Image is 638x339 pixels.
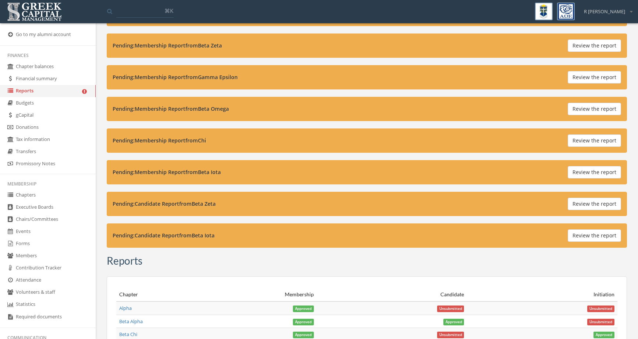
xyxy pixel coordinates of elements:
[119,305,132,311] a: Alpha
[568,229,621,242] button: Review the report
[587,306,614,312] span: Unsubmitted
[587,318,614,325] a: Unsubmitted
[593,332,614,338] span: Approved
[169,291,314,298] div: Membership
[293,332,314,338] span: Approved
[119,331,137,338] a: Beta Chi
[568,71,621,84] button: Review the report
[568,103,621,115] button: Review the report
[119,318,143,325] a: Beta Alpha
[593,331,614,338] a: Approved
[164,7,173,14] span: ⌘K
[587,305,614,311] a: Unsubmitted
[293,306,314,312] span: Approved
[320,291,464,298] div: Candidate
[113,105,229,112] strong: Pending: Membership Report from Beta Omega
[119,291,163,298] div: Chapter
[113,74,238,81] strong: Pending: Membership Report from Gamma Epsilon
[587,319,614,325] span: Unsubmitted
[568,198,621,210] button: Review the report
[568,134,621,147] button: Review the report
[107,255,142,266] h3: Reports
[293,318,314,325] a: Approved
[443,318,464,325] a: Approved
[113,200,216,207] strong: Pending: Candidate Report from Beta Zeta
[113,42,222,49] strong: Pending: Membership Report from Beta Zeta
[293,305,314,311] a: Approved
[293,319,314,325] span: Approved
[293,331,314,338] a: Approved
[113,169,221,176] strong: Pending: Membership Report from Beta Iota
[579,3,632,15] div: R [PERSON_NAME]
[437,305,464,311] a: Unsubmitted
[437,332,464,338] span: Unsubmitted
[568,166,621,179] button: Review the report
[568,39,621,52] button: Review the report
[113,232,215,239] strong: Pending: Candidate Report from Beta Iota
[443,319,464,325] span: Approved
[584,8,625,15] span: R [PERSON_NAME]
[113,137,206,144] strong: Pending: Membership Report from Chi
[437,306,464,312] span: Unsubmitted
[470,291,614,298] div: Initiation
[437,331,464,338] a: Unsubmitted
